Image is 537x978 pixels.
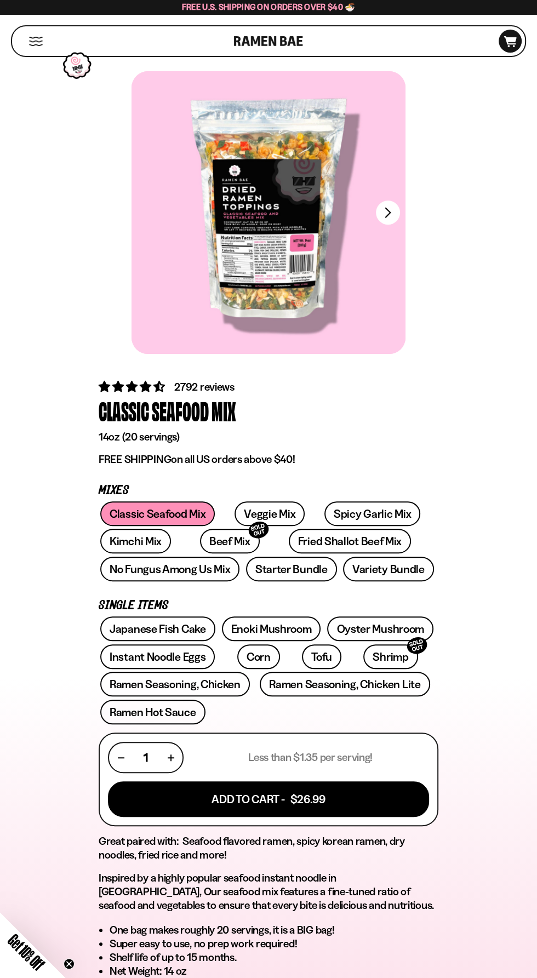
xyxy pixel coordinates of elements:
[235,501,305,526] a: Veggie Mix
[110,964,438,978] li: Net Weight: 14 oz
[363,644,418,669] a: ShrimpSOLD OUT
[246,557,337,581] a: Starter Bundle
[247,519,271,541] div: SOLD OUT
[110,937,438,951] li: Super easy to use, no prep work required!
[99,871,434,912] span: Inspired by a highly popular seafood instant noodle in [GEOGRAPHIC_DATA], Our seafood mix feature...
[222,616,321,641] a: Enoki Mushroom
[28,37,43,46] button: Mobile Menu Trigger
[100,529,171,553] a: Kimchi Mix
[99,395,149,427] div: Classic
[5,930,48,973] span: Get 10% Off
[99,430,438,444] p: 14oz (20 servings)
[99,600,438,611] p: Single Items
[248,751,373,764] p: Less than $1.35 per serving!
[99,485,438,496] p: Mixes
[324,501,420,526] a: Spicy Garlic Mix
[327,616,433,641] a: Oyster Mushroom
[100,616,215,641] a: Japanese Fish Cake
[302,644,341,669] a: Tofu
[152,395,209,427] div: Seafood
[99,453,171,466] strong: FREE SHIPPING
[100,644,215,669] a: Instant Noodle Eggs
[200,529,260,553] a: Beef MixSOLD OUT
[174,380,235,393] span: 2792 reviews
[144,751,148,764] span: 1
[100,672,250,696] a: Ramen Seasoning, Chicken
[110,923,438,937] li: One bag makes roughly 20 servings, it is a BIG bag!
[260,672,430,696] a: Ramen Seasoning, Chicken Lite
[212,395,236,427] div: Mix
[405,634,429,656] div: SOLD OUT
[376,201,400,225] button: Next
[343,557,434,581] a: Variety Bundle
[182,2,356,12] span: Free U.S. Shipping on Orders over $40 🍜
[100,700,205,724] a: Ramen Hot Sauce
[110,951,438,964] li: Shelf life of up to 15 months.
[237,644,280,669] a: Corn
[108,781,429,817] button: Add To Cart - $26.99
[99,380,167,393] span: 4.68 stars
[100,557,239,581] a: No Fungus Among Us Mix
[289,529,411,553] a: Fried Shallot Beef Mix
[99,453,438,466] p: on all US orders above $40!
[64,958,75,969] button: Close teaser
[99,834,438,862] h2: Great paired with: Seafood flavored ramen, spicy korean ramen, dry noodles, fried rice and more!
